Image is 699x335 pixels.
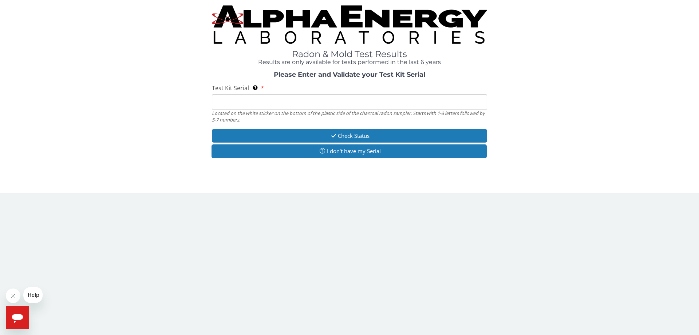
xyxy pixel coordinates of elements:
[212,49,487,59] h1: Radon & Mold Test Results
[212,59,487,65] h4: Results are only available for tests performed in the last 6 years
[212,144,487,158] button: I don't have my Serial
[212,84,249,92] span: Test Kit Serial
[23,287,43,303] iframe: Message from company
[6,306,29,329] iframe: Button to launch messaging window
[212,129,487,143] button: Check Status
[274,71,425,79] strong: Please Enter and Validate your Test Kit Serial
[6,288,20,303] iframe: Close message
[212,5,487,44] img: TightCrop.jpg
[212,110,487,123] div: Located on the white sticker on the bottom of the plastic side of the charcoal radon sampler. Sta...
